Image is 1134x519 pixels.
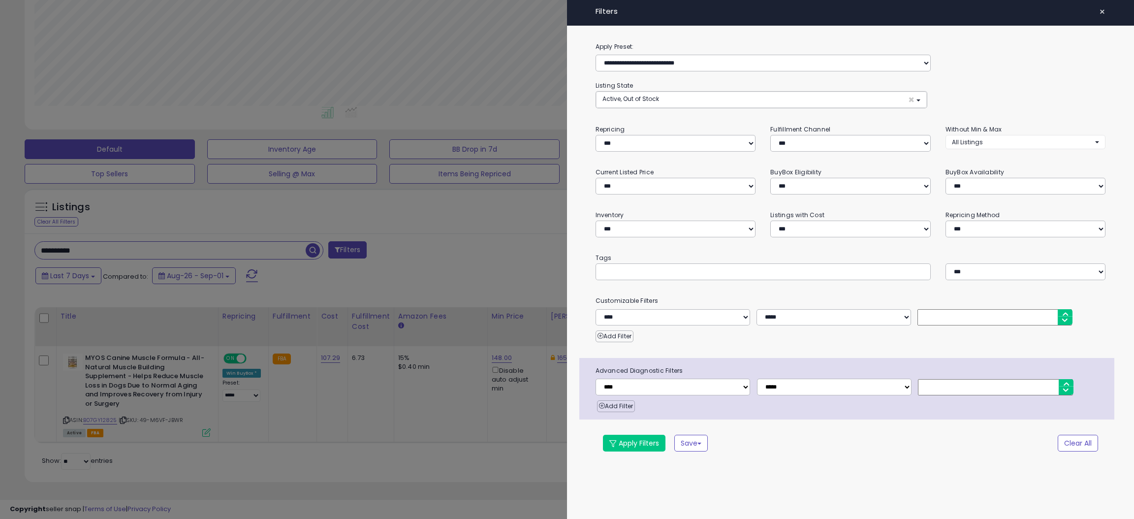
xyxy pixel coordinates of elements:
[596,168,654,176] small: Current Listed Price
[945,125,1002,133] small: Without Min & Max
[588,41,1113,52] label: Apply Preset:
[588,365,1115,376] span: Advanced Diagnostic Filters
[770,125,830,133] small: Fulfillment Channel
[1095,5,1109,19] button: ×
[596,7,1106,16] h4: Filters
[945,135,1106,149] button: All Listings
[1058,435,1098,452] button: Clear All
[596,92,927,108] button: Active, Out of Stock ×
[597,400,635,412] button: Add Filter
[945,211,1000,219] small: Repricing Method
[952,138,983,146] span: All Listings
[908,95,914,105] span: ×
[602,95,659,103] span: Active, Out of Stock
[1099,5,1105,19] span: ×
[596,211,624,219] small: Inventory
[674,435,708,452] button: Save
[603,435,665,452] button: Apply Filters
[770,211,824,219] small: Listings with Cost
[596,81,633,90] small: Listing State
[588,253,1113,263] small: Tags
[588,295,1113,306] small: Customizable Filters
[770,168,821,176] small: BuyBox Eligibility
[945,168,1004,176] small: BuyBox Availability
[596,125,625,133] small: Repricing
[596,330,633,342] button: Add Filter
